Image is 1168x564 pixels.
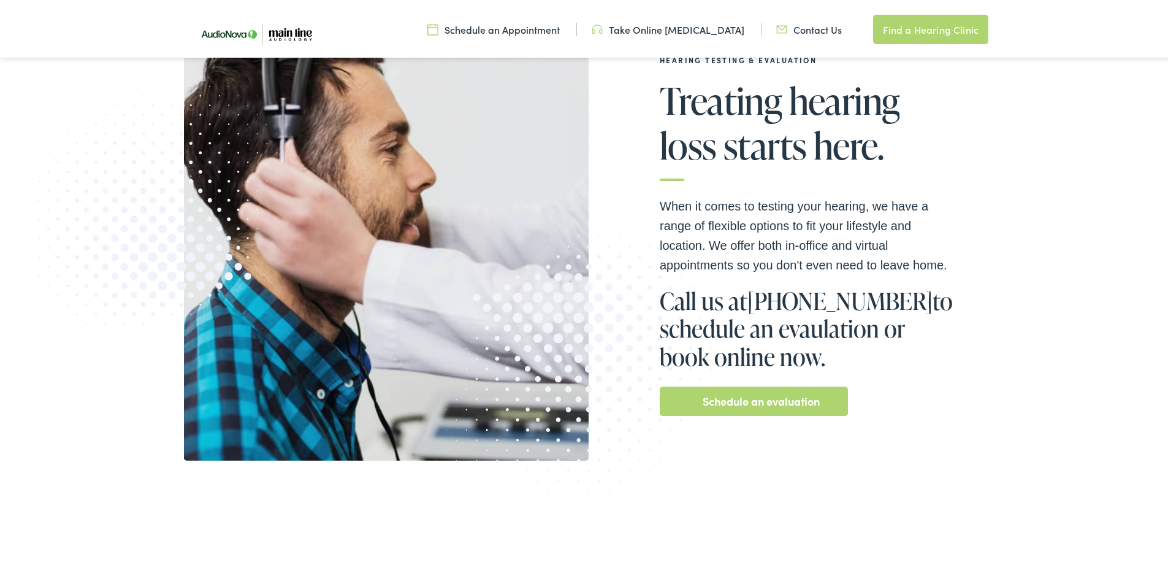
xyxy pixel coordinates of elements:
[660,285,954,369] h1: Call us at to schedule an evaulation or book online now.
[703,389,820,409] a: Schedule an evaluation
[723,123,806,163] span: starts
[873,12,988,42] a: Find a Hearing Clinic
[660,78,782,118] span: Treating
[789,78,900,118] span: hearing
[660,53,954,62] h2: Hearing Testing & Evaluation
[427,211,750,545] img: Bottom portion of a graphic image with a halftone pattern, adding to the site's aesthetic appeal.
[427,20,438,34] img: utility icon
[660,194,954,272] p: When it comes to testing your hearing, we have a range of flexible options to fit your lifestyle ...
[660,123,717,163] span: loss
[427,20,560,34] a: Schedule an Appointment
[747,282,933,314] a: [PHONE_NUMBER]
[592,20,603,34] img: utility icon
[776,20,787,34] img: utility icon
[776,20,842,34] a: Contact Us
[814,123,884,163] span: here.
[592,20,744,34] a: Take Online [MEDICAL_DATA]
